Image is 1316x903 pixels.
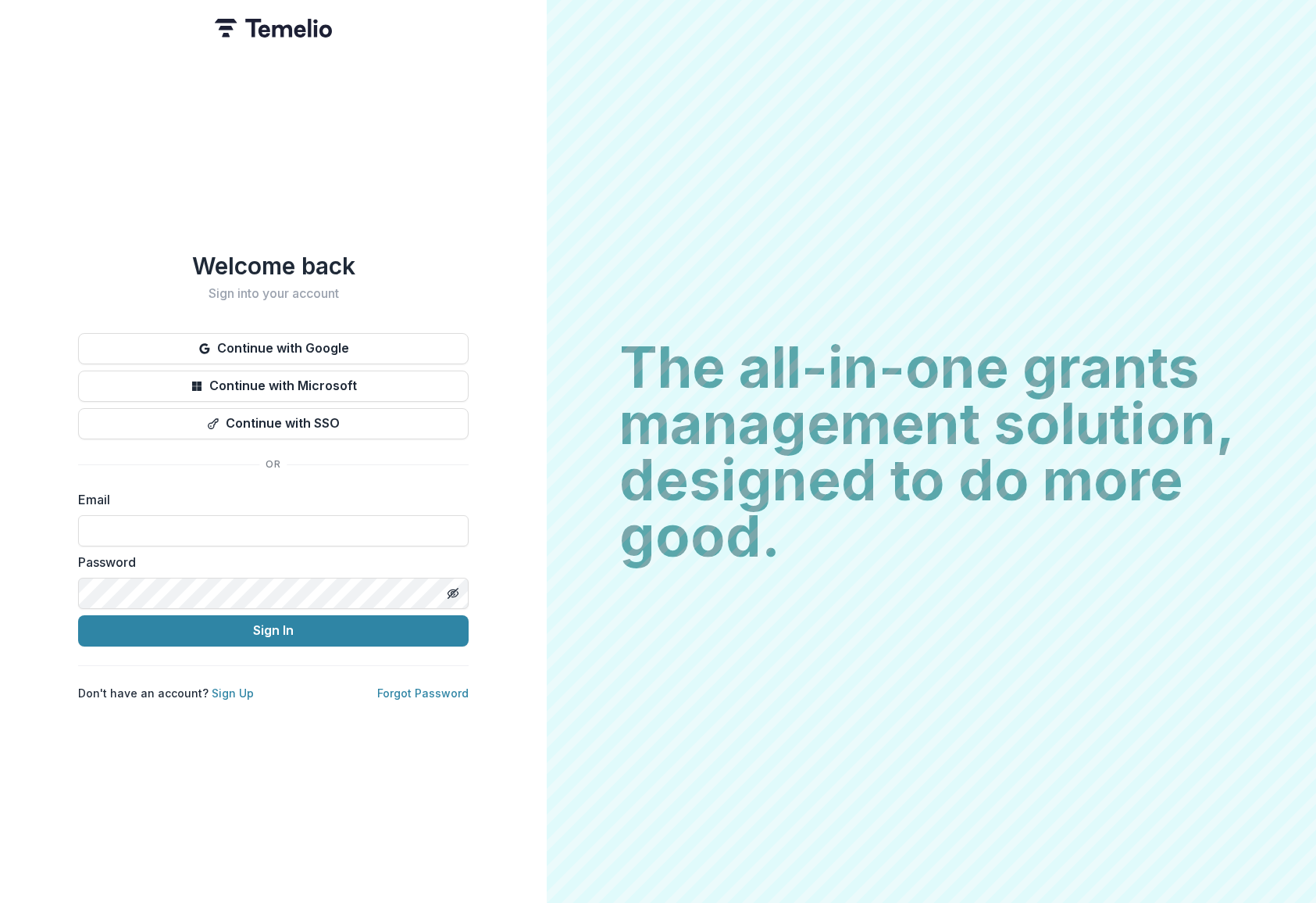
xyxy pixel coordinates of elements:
button: Continue with SSO [78,408,469,439]
button: Toggle password visibility [440,581,465,606]
button: Continue with Google [78,333,469,364]
a: Sign Up [212,686,254,700]
label: Password [78,553,459,572]
h1: Welcome back [78,252,469,280]
button: Continue with Microsoft [78,371,469,402]
img: Temelio [215,19,332,38]
button: Sign In [78,615,469,647]
label: Email [78,490,459,509]
keeper-lock: Open Keeper Popup [437,521,456,540]
h2: Sign into your account [78,286,469,301]
p: Don't have an account? [78,685,254,701]
a: Forgot Password [377,686,469,700]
